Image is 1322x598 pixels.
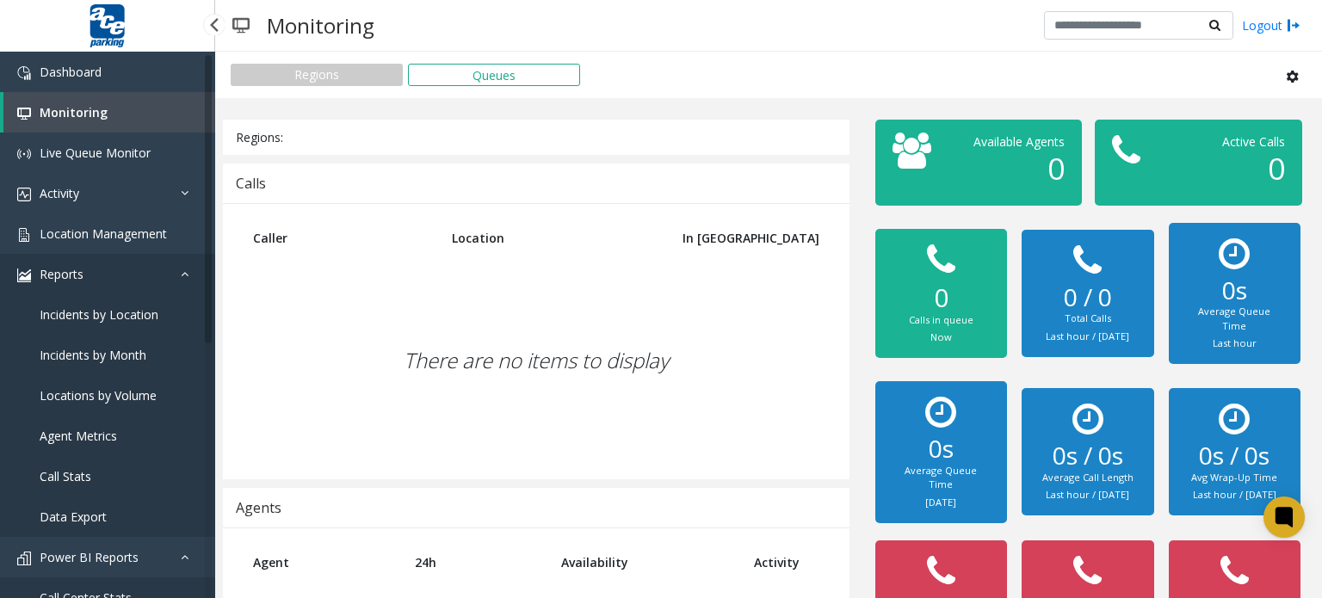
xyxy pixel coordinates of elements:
[40,266,83,282] span: Reports
[1047,148,1065,188] span: 0
[1186,305,1283,333] div: Average Queue Time
[548,541,741,583] th: Availability
[40,509,107,525] span: Data Export
[236,129,283,145] span: Regions:
[240,259,832,462] div: There are no items to display
[17,66,31,80] img: 'icon'
[40,104,108,120] span: Monitoring
[1268,148,1285,188] span: 0
[3,92,215,133] a: Monitoring
[1046,330,1129,342] small: Last hour / [DATE]
[40,387,157,404] span: Locations by Volume
[1046,488,1129,501] small: Last hour / [DATE]
[893,435,990,464] h2: 0s
[17,107,31,120] img: 'icon'
[1222,133,1285,150] span: Active Calls
[408,64,580,86] button: Queues
[1287,16,1300,34] img: logout
[40,347,146,363] span: Incidents by Month
[1039,471,1136,485] div: Average Call Length
[17,228,31,242] img: 'icon'
[232,4,250,46] img: pageIcon
[40,428,117,444] span: Agent Metrics
[1186,441,1283,471] h2: 0s / 0s
[240,541,402,583] th: Agent
[893,313,990,328] div: Calls in queue
[1193,488,1276,501] small: Last hour / [DATE]
[1039,311,1136,326] div: Total Calls
[1242,16,1300,34] a: Logout
[1213,336,1257,349] small: Last hour
[402,541,549,583] th: 24h
[1186,471,1283,485] div: Avg Wrap-Up Time
[231,64,403,86] button: Regions
[40,185,79,201] span: Activity
[236,172,266,194] div: Calls
[40,549,139,565] span: Power BI Reports
[657,217,832,259] th: In [GEOGRAPHIC_DATA]
[973,133,1065,150] span: Available Agents
[17,268,31,282] img: 'icon'
[439,217,656,259] th: Location
[40,225,167,242] span: Location Management
[893,282,990,313] h2: 0
[17,147,31,161] img: 'icon'
[925,496,956,509] small: [DATE]
[240,217,439,259] th: Caller
[40,145,151,161] span: Live Queue Monitor
[17,188,31,201] img: 'icon'
[1039,441,1136,471] h2: 0s / 0s
[17,552,31,565] img: 'icon'
[1039,283,1136,312] h2: 0 / 0
[741,541,832,583] th: Activity
[40,64,102,80] span: Dashboard
[40,306,158,323] span: Incidents by Location
[893,464,990,492] div: Average Queue Time
[930,330,952,343] small: Now
[1186,276,1283,305] h2: 0s
[258,4,383,46] h3: Monitoring
[40,468,91,484] span: Call Stats
[236,496,281,519] div: Agents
